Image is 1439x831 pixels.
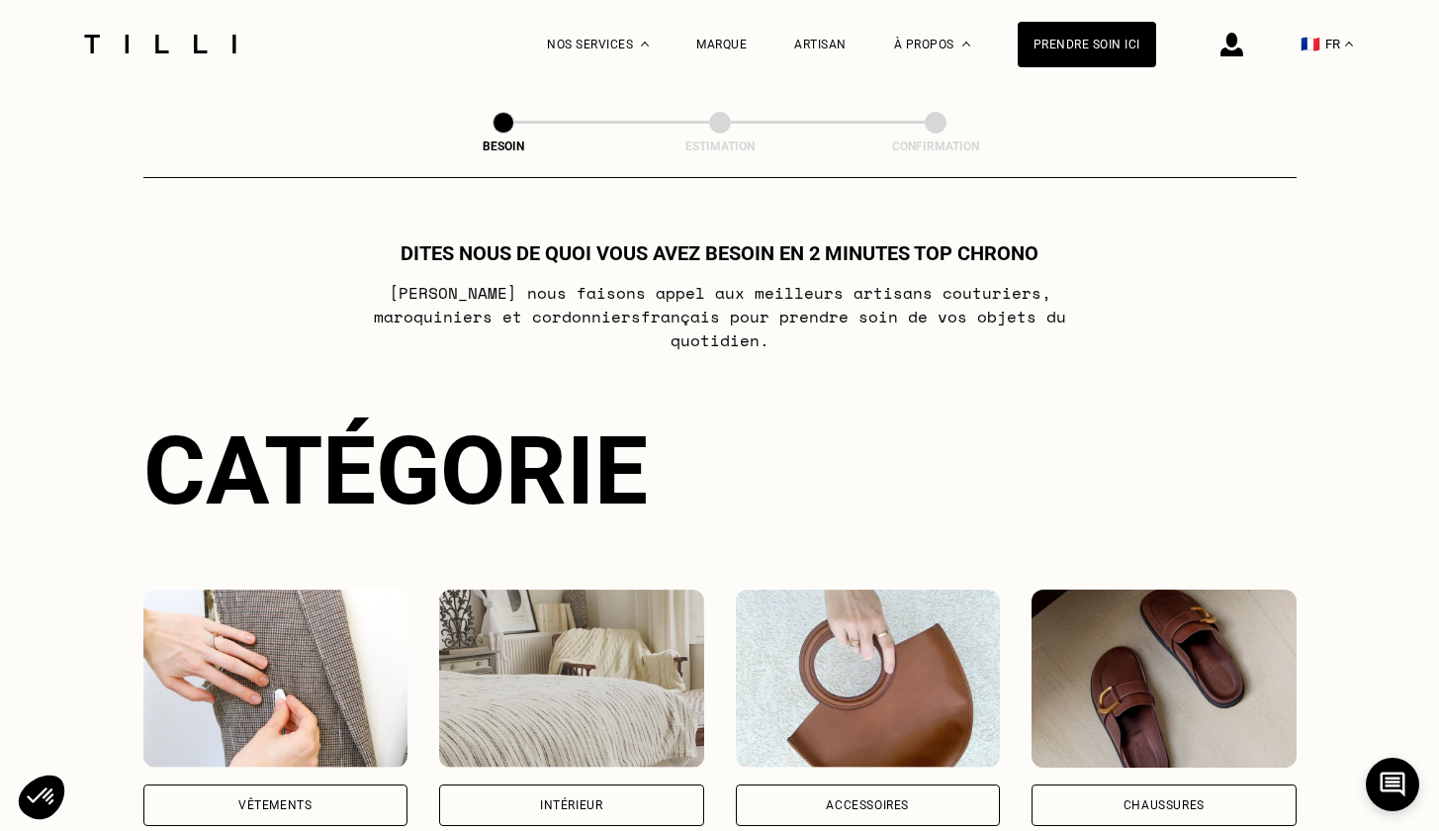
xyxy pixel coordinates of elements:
[962,42,970,46] img: Menu déroulant à propos
[1032,590,1297,768] img: Chaussures
[826,799,909,811] div: Accessoires
[696,38,747,51] a: Marque
[327,281,1112,352] p: [PERSON_NAME] nous faisons appel aux meilleurs artisans couturiers , maroquiniers et cordonniers ...
[1345,42,1353,46] img: menu déroulant
[736,590,1001,768] img: Accessoires
[143,590,408,768] img: Vêtements
[401,241,1038,265] h1: Dites nous de quoi vous avez besoin en 2 minutes top chrono
[1018,22,1156,67] a: Prendre soin ici
[641,42,649,46] img: Menu déroulant
[1124,799,1205,811] div: Chaussures
[837,139,1034,153] div: Confirmation
[1301,35,1320,53] span: 🇫🇷
[794,38,847,51] a: Artisan
[540,799,602,811] div: Intérieur
[405,139,602,153] div: Besoin
[143,415,1297,526] div: Catégorie
[621,139,819,153] div: Estimation
[1220,33,1243,56] img: icône connexion
[439,590,704,768] img: Intérieur
[77,35,243,53] img: Logo du service de couturière Tilli
[238,799,312,811] div: Vêtements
